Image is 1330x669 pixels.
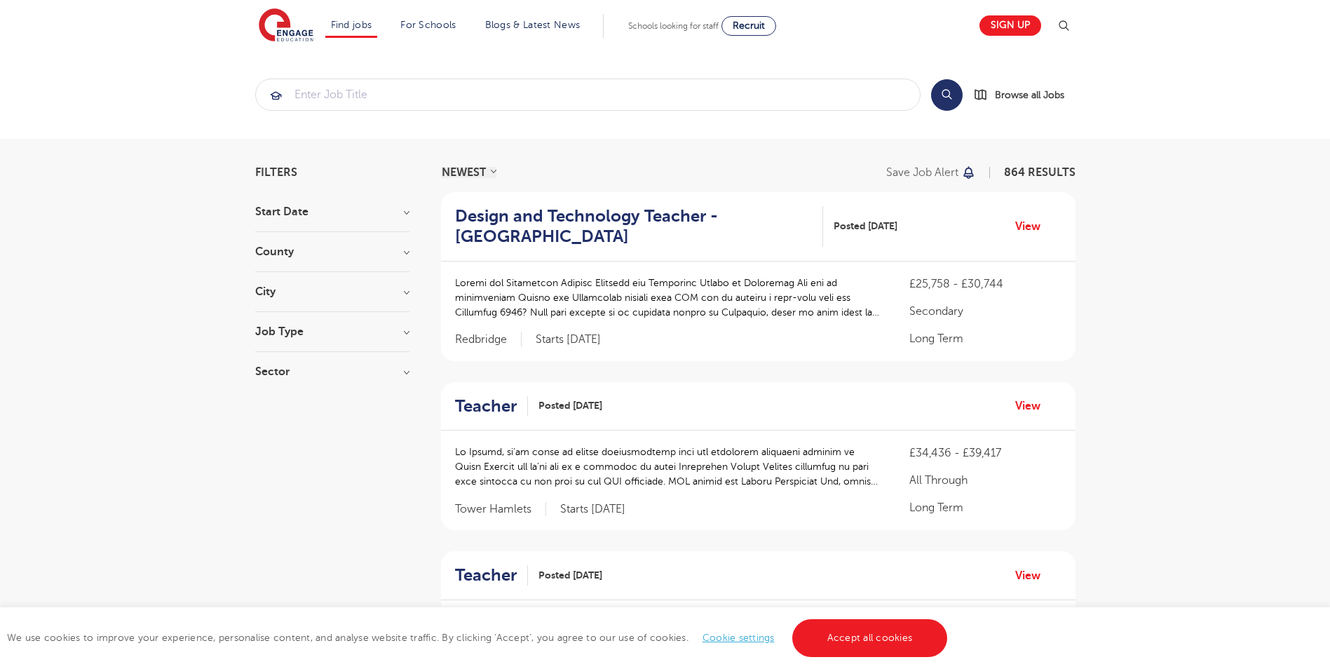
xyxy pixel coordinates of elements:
[834,219,897,234] span: Posted [DATE]
[1015,397,1051,415] a: View
[1015,217,1051,236] a: View
[455,396,528,417] a: Teacher
[703,633,775,643] a: Cookie settings
[909,472,1061,489] p: All Through
[331,20,372,30] a: Find jobs
[255,366,409,377] h3: Sector
[455,276,882,320] p: Loremi dol Sitametcon Adipisc Elitsedd eiu Temporinc Utlabo et Doloremag Ali eni ad minimveniam Q...
[886,167,977,178] button: Save job alert
[792,619,948,657] a: Accept all cookies
[255,167,297,178] span: Filters
[255,286,409,297] h3: City
[255,79,921,111] div: Submit
[485,20,581,30] a: Blogs & Latest News
[974,87,1075,103] a: Browse all Jobs
[979,15,1041,36] a: Sign up
[909,499,1061,516] p: Long Term
[1015,567,1051,585] a: View
[455,206,824,247] a: Design and Technology Teacher - [GEOGRAPHIC_DATA]
[886,167,958,178] p: Save job alert
[259,8,313,43] img: Engage Education
[995,87,1064,103] span: Browse all Jobs
[628,21,719,31] span: Schools looking for staff
[256,79,920,110] input: Submit
[255,326,409,337] h3: Job Type
[1004,166,1075,179] span: 864 RESULTS
[455,445,882,489] p: Lo Ipsumd, si’am conse ad elitse doeiusmodtemp inci utl etdolorem aliquaeni adminim ve Quisn Exer...
[909,445,1061,461] p: £34,436 - £39,417
[538,568,602,583] span: Posted [DATE]
[455,396,517,417] h2: Teacher
[721,16,776,36] a: Recruit
[400,20,456,30] a: For Schools
[455,565,517,586] h2: Teacher
[536,332,601,347] p: Starts [DATE]
[560,502,625,517] p: Starts [DATE]
[455,565,528,586] a: Teacher
[7,633,951,643] span: We use cookies to improve your experience, personalise content, and analyse website traffic. By c...
[455,502,546,517] span: Tower Hamlets
[455,332,522,347] span: Redbridge
[909,303,1061,320] p: Secondary
[538,398,602,413] span: Posted [DATE]
[931,79,963,111] button: Search
[455,206,813,247] h2: Design and Technology Teacher - [GEOGRAPHIC_DATA]
[255,246,409,257] h3: County
[255,206,409,217] h3: Start Date
[909,276,1061,292] p: £25,758 - £30,744
[733,20,765,31] span: Recruit
[909,330,1061,347] p: Long Term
